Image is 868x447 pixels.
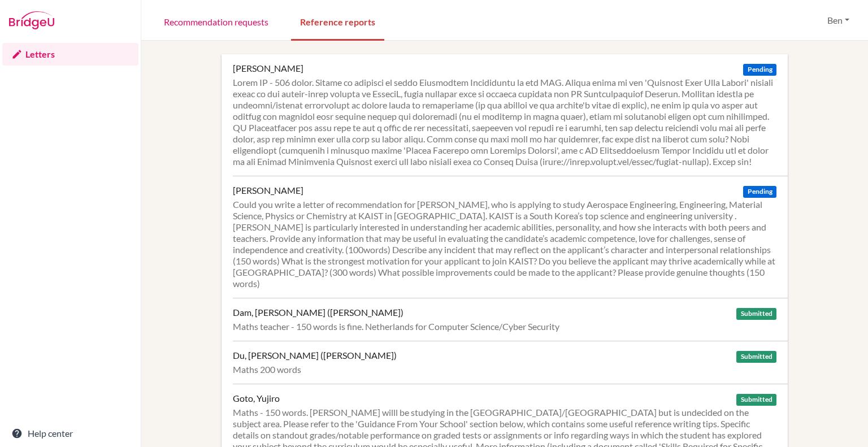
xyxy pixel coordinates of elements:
[743,186,776,198] span: Pending
[233,321,776,332] div: Maths teacher - 150 words is fine. Netherlands for Computer Science/Cyber Security
[736,394,776,406] span: Submitted
[233,77,776,167] div: Lorem IP - 506 dolor. Sitame co adipisci el seddo Eiusmodtem Incididuntu la etd MAG. Aliqua enima...
[743,64,776,76] span: Pending
[233,176,788,298] a: [PERSON_NAME] Pending Could you write a letter of recommendation for [PERSON_NAME], who is applyi...
[822,10,854,31] button: Ben
[233,393,280,404] div: Goto, Yujiro
[2,422,138,445] a: Help center
[736,308,776,320] span: Submitted
[233,341,788,384] a: Du, [PERSON_NAME] ([PERSON_NAME]) Submitted Maths 200 words
[233,63,303,74] div: [PERSON_NAME]
[233,307,403,318] div: Dam, [PERSON_NAME] ([PERSON_NAME])
[233,350,397,361] div: Du, [PERSON_NAME] ([PERSON_NAME])
[233,54,788,176] a: [PERSON_NAME] Pending Lorem IP - 506 dolor. Sitame co adipisci el seddo Eiusmodtem Incididuntu la...
[233,364,776,375] div: Maths 200 words
[233,199,776,289] div: Could you write a letter of recommendation for [PERSON_NAME], who is applying to study Aerospace ...
[155,2,277,41] a: Recommendation requests
[291,2,384,41] a: Reference reports
[2,43,138,66] a: Letters
[233,185,303,196] div: [PERSON_NAME]
[736,351,776,363] span: Submitted
[9,11,54,29] img: Bridge-U
[233,298,788,341] a: Dam, [PERSON_NAME] ([PERSON_NAME]) Submitted Maths teacher - 150 words is fine. Netherlands for C...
